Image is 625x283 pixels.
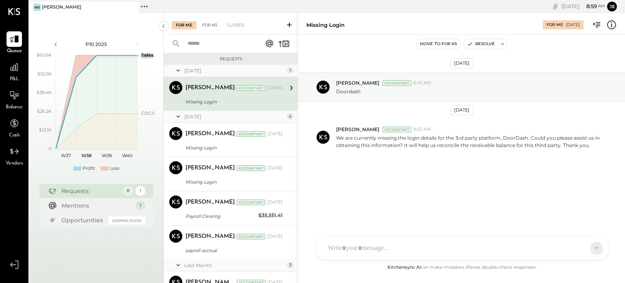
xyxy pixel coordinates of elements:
[33,4,41,11] div: WS
[267,233,283,240] div: [DATE]
[101,153,111,158] text: W39
[551,2,559,11] div: copy link
[186,246,280,254] div: payroll accrual
[172,21,197,29] div: For Me
[168,56,294,62] div: Requests
[61,187,119,195] div: Requests
[184,67,285,74] div: [DATE]
[141,54,153,59] text: Labor
[184,262,285,269] div: Last Month
[267,85,283,91] div: [DATE]
[607,2,617,11] button: je
[336,134,604,148] p: We are currently missing the login details for the 3rd party platform, DoorDash. Could you please...
[135,186,145,196] div: 1
[267,199,283,206] div: [DATE]
[336,126,379,133] span: [PERSON_NAME]
[566,22,580,28] div: [DATE]
[236,165,265,171] div: Accountant
[287,113,293,120] div: 4
[450,105,473,115] div: [DATE]
[413,126,431,133] span: 9:52 AM
[62,41,131,48] div: P10 2025
[413,80,431,86] span: 6:45 AM
[258,211,283,219] div: $35,551.41
[186,233,235,241] div: [PERSON_NAME]
[123,186,133,196] div: 8
[0,88,28,111] a: Balance
[0,144,28,167] a: Vendors
[306,21,345,29] div: Missing Login
[236,85,265,91] div: Accountant
[135,201,145,211] div: 1
[186,178,280,186] div: Missing Login
[141,52,153,58] text: Sales
[186,84,235,92] div: [PERSON_NAME]
[581,2,597,10] span: 8 : 59
[42,4,81,11] div: [PERSON_NAME]
[198,21,221,29] div: For KS
[546,22,563,28] div: For Me
[186,98,280,106] div: Missing Login
[450,58,473,68] div: [DATE]
[109,217,145,224] div: Coming Soon
[37,90,52,95] text: $39.4K
[0,116,28,139] a: Cash
[382,127,411,132] div: Accountant
[61,216,105,224] div: Opportunities
[184,113,285,120] div: [DATE]
[37,52,52,58] text: $65.6K
[287,67,293,74] div: 1
[6,104,23,111] span: Balance
[0,31,28,55] a: Queue
[0,59,28,83] a: P&L
[236,131,265,137] div: Accountant
[598,3,605,9] span: am
[287,262,293,268] div: 3
[39,127,52,133] text: $13.1K
[562,2,605,10] div: [DATE]
[186,164,235,172] div: [PERSON_NAME]
[49,146,52,151] text: 0
[110,165,119,172] div: Loss
[9,132,20,139] span: Cash
[81,153,91,158] text: W38
[37,71,52,77] text: $52.5K
[382,80,411,86] div: Accountant
[10,76,19,83] span: P&L
[186,198,235,206] div: [PERSON_NAME]
[236,200,265,205] div: Accountant
[122,153,132,158] text: W40
[336,79,379,86] span: [PERSON_NAME]
[61,153,71,158] text: W37
[223,21,248,29] div: Closed
[417,39,461,49] button: Move to for ks
[186,130,235,138] div: [PERSON_NAME]
[336,88,361,95] p: Doordash
[6,160,23,167] span: Vendors
[186,212,256,220] div: Payroll Clearing
[37,108,52,114] text: $26.2K
[83,165,95,172] div: Profit
[267,131,283,137] div: [DATE]
[141,110,155,116] text: COGS
[236,234,265,239] div: Accountant
[464,39,498,49] button: Resolve
[267,165,283,171] div: [DATE]
[7,48,22,55] span: Queue
[186,144,280,152] div: Missing Login
[61,202,131,210] div: Mentions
